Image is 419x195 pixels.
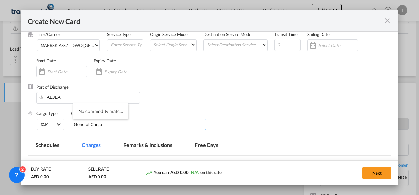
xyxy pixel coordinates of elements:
[73,103,128,119] li: No commodity matching "General Cargo" were found.
[88,174,106,180] div: AED 0.00
[107,32,131,37] label: Service Type
[115,137,180,155] md-tab-item: Remarks & Inclusions
[146,169,222,176] div: You earn on this rate
[191,170,199,175] span: N/A
[28,16,384,25] div: Create New Card
[274,32,298,37] label: Transit Time
[37,119,64,130] md-select: Select Cargo type: FAK
[318,43,358,48] input: Select Date
[41,122,48,127] div: FAK
[94,58,116,63] label: Expiry Date
[274,39,301,51] input: 0
[362,167,391,179] button: Next
[104,69,144,74] input: Expiry Date
[21,10,398,185] md-dialog: Create New Card ...
[187,137,226,155] md-tab-item: Free Days
[36,32,61,37] label: Liner/Carrier
[74,137,109,155] md-tab-item: Charges
[74,119,134,130] input: Chips input.
[206,40,267,49] md-select: Select Destination Service Mode
[72,119,206,130] md-chips-wrap: Chips container with autocompletion. Enter the text area, type text to search, and then use the u...
[37,39,100,51] md-select: Select Liner: MAERSK A/S / TDWC-DUBAI
[203,32,251,37] label: Destination Service Mode
[40,92,140,102] input: Enter Port of Discharge
[71,111,93,116] label: Commodity
[307,32,330,37] label: Sailing Date
[31,174,49,180] div: AED 0.00
[28,137,67,155] md-tab-item: Schedules
[170,170,188,175] span: AED 0.00
[88,166,109,174] div: SELL RATE
[28,137,233,155] md-pagination-wrapper: Use the left and right arrow keys to navigate between tabs
[41,43,127,48] div: MAERSK A/S / TDWC-[GEOGRAPHIC_DATA]
[153,40,196,49] md-select: Select Origin Service Mode
[31,166,51,174] div: BUY RATE
[28,110,33,116] img: cargo.png
[383,17,391,25] md-icon: icon-close fg-AAA8AD m-0 pointer
[36,111,58,116] label: Cargo Type
[150,32,187,37] label: Origin Service Mode
[110,40,143,50] input: Enter Service Type
[146,170,152,176] md-icon: icon-trending-up
[47,69,87,74] input: Start Date
[36,84,69,90] label: Port of Discharge
[36,58,56,63] label: Start Date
